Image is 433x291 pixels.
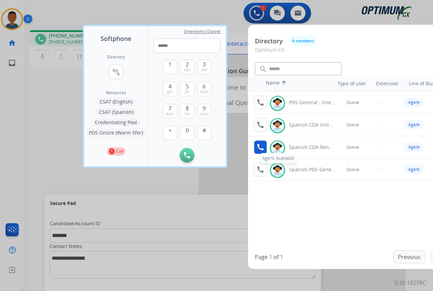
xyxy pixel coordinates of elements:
[166,111,174,117] span: pqrs
[404,142,424,152] div: Agent
[185,89,189,95] span: jkl
[180,82,194,96] button: 5jkl
[116,148,123,154] p: Call
[262,76,324,91] th: Name
[289,144,335,151] div: Spanish CDA Renewal General - Internal
[186,60,189,68] span: 2
[163,126,177,140] button: +
[199,111,209,117] span: wxyz
[96,98,136,106] button: CSAT (English)
[112,68,120,76] mat-icon: connect_without_contact
[186,104,189,112] span: 8
[259,65,267,73] mat-icon: search
[255,36,283,46] p: Directory
[91,118,141,127] button: Credentialing Pool
[180,126,194,140] button: 0
[184,152,190,158] img: call-button
[184,29,220,34] span: Emergency Dialing
[272,165,282,176] img: avatar
[167,89,173,95] span: ghi
[347,167,359,172] span: Queue
[272,98,282,109] img: avatar
[201,67,207,73] span: def
[168,126,172,134] span: +
[163,60,177,74] button: 1
[381,100,382,105] span: -
[163,104,177,118] button: 7pqrs
[404,98,424,107] div: Agent
[203,60,206,68] span: 3
[256,165,265,174] mat-icon: call
[347,122,359,128] span: Queue
[200,89,208,95] span: mno
[290,36,317,46] button: 4 members
[255,253,268,261] p: Page
[184,67,190,73] span: abc
[197,104,212,118] button: 9wxyz
[381,167,382,172] span: -
[328,77,370,90] th: Type of user
[347,144,359,150] span: Queue
[107,147,125,155] button: 1Call
[272,120,282,131] img: avatar
[256,98,265,107] mat-icon: call
[404,165,424,174] div: Agent
[186,126,189,134] span: 0
[106,90,126,96] span: Resources
[85,129,146,137] button: PDS Onsite (Warm Xfer)
[260,153,297,163] div: Agent Available.
[109,148,115,154] p: 1
[180,60,194,74] button: 2abc
[274,253,279,261] p: of
[197,126,212,140] button: #
[197,60,212,74] button: 3def
[186,82,189,90] span: 5
[101,34,131,43] span: Softphone
[203,104,206,112] span: 9
[381,122,382,128] span: -
[289,121,335,128] div: Spanish CDA Initial General - Internal
[168,104,172,112] span: 7
[163,82,177,96] button: 4ghi
[197,82,212,96] button: 6mno
[404,120,424,129] div: Agent
[347,100,359,105] span: Queue
[184,111,190,117] span: tuv
[289,166,335,173] div: Spanish PDS General - Internal
[168,60,172,68] span: 1
[168,82,172,90] span: 4
[203,82,206,90] span: 6
[272,143,282,153] img: avatar
[373,77,402,90] th: Extension
[395,279,426,287] p: 0.20.1027RC
[289,99,335,106] div: PDS General - Internal
[203,126,206,134] span: #
[95,108,137,116] button: CSAT (Spanish)
[381,144,382,150] span: -
[107,54,125,60] h2: Directory
[180,104,194,118] button: 8tuv
[280,79,288,88] mat-icon: arrow_upward
[256,143,265,151] mat-icon: call
[256,121,265,129] mat-icon: call
[254,140,267,154] button: Agent Available.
